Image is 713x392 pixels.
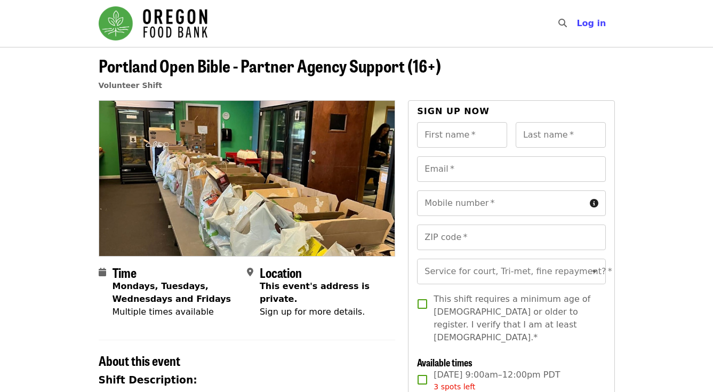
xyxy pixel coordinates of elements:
div: Multiple times available [113,306,238,318]
input: Last name [516,122,606,148]
span: Sign up now [417,106,490,116]
input: ZIP code [417,225,605,250]
i: map-marker-alt icon [247,267,253,277]
span: Available times [417,355,472,369]
button: Open [587,264,602,279]
span: Time [113,263,137,282]
input: Mobile number [417,190,585,216]
img: Oregon Food Bank - Home [99,6,207,41]
strong: Shift Description: [99,374,197,386]
span: This event's address is private. [260,281,370,304]
span: Log in [576,18,606,28]
span: 3 spots left [434,382,475,391]
span: This shift requires a minimum age of [DEMOGRAPHIC_DATA] or older to register. I verify that I am ... [434,293,597,344]
button: Log in [568,13,614,34]
i: circle-info icon [590,198,598,209]
a: Volunteer Shift [99,81,163,90]
strong: Mondays, Tuesdays, Wednesdays and Fridays [113,281,231,304]
i: search icon [558,18,567,28]
input: Search [573,11,582,36]
span: Portland Open Bible - Partner Agency Support (16+) [99,53,441,78]
span: Location [260,263,302,282]
i: calendar icon [99,267,106,277]
input: First name [417,122,507,148]
input: Email [417,156,605,182]
span: Sign up for more details. [260,307,365,317]
img: Portland Open Bible - Partner Agency Support (16+) organized by Oregon Food Bank [99,101,395,255]
span: About this event [99,351,180,370]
